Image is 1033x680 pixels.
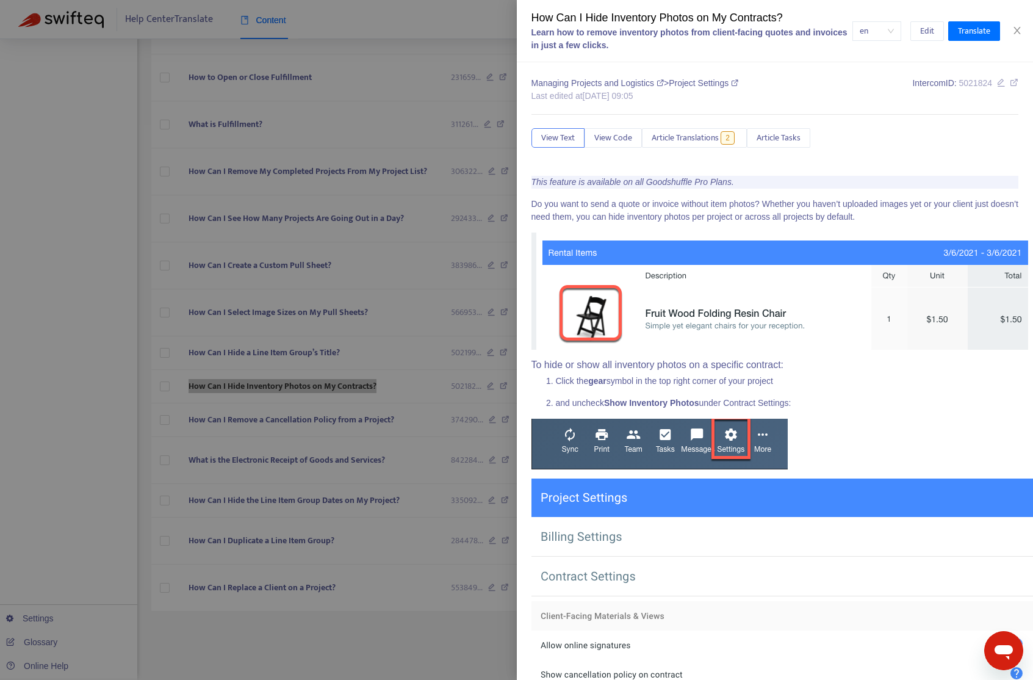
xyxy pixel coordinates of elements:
button: Edit [910,21,944,41]
span: en [860,22,894,40]
button: Close [1009,25,1026,37]
div: Intercom ID: [912,77,1018,103]
span: View Code [594,131,632,145]
p: Click the symbol in the top right corner of your project [556,375,1019,388]
button: View Code [585,128,642,148]
button: Article Translations2 [642,128,747,148]
iframe: Button to launch messaging window [984,631,1023,670]
span: Article Tasks [757,131,801,145]
div: Last edited at [DATE] 09:05 [531,90,739,103]
b: Show Inventory Photos [604,398,699,408]
div: Learn how to remove inventory photos from client-facing quotes and invoices in just a few clicks. [531,26,852,52]
span: Article Translations [652,131,719,145]
p: and uncheck under Contract Settings: [556,397,1019,410]
span: Managing Projects and Logistics > [531,78,669,88]
p: Do you want to send a quote or invoice without item photos? Whether you haven’t uploaded images y... [531,198,1019,223]
b: gear [588,376,606,386]
button: Translate [948,21,1000,41]
div: How Can I Hide Inventory Photos on My Contracts? [531,10,852,26]
span: close [1012,26,1022,35]
span: Edit [920,24,934,38]
span: 5021824 [959,78,992,88]
span: Translate [958,24,990,38]
button: View Text [531,128,585,148]
span: View Text [541,131,575,145]
img: Screenshot+2025-09-17+at+8_24_54%E2%80%AFAM.png [531,419,788,469]
span: 2 [721,131,735,145]
h4: To hide or show all inventory photos on a specific contract: [531,359,1019,371]
i: This feature is available on all Goodshuffle Pro Plans. [531,177,734,187]
button: Article Tasks [747,128,810,148]
span: Project Settings [669,78,738,88]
